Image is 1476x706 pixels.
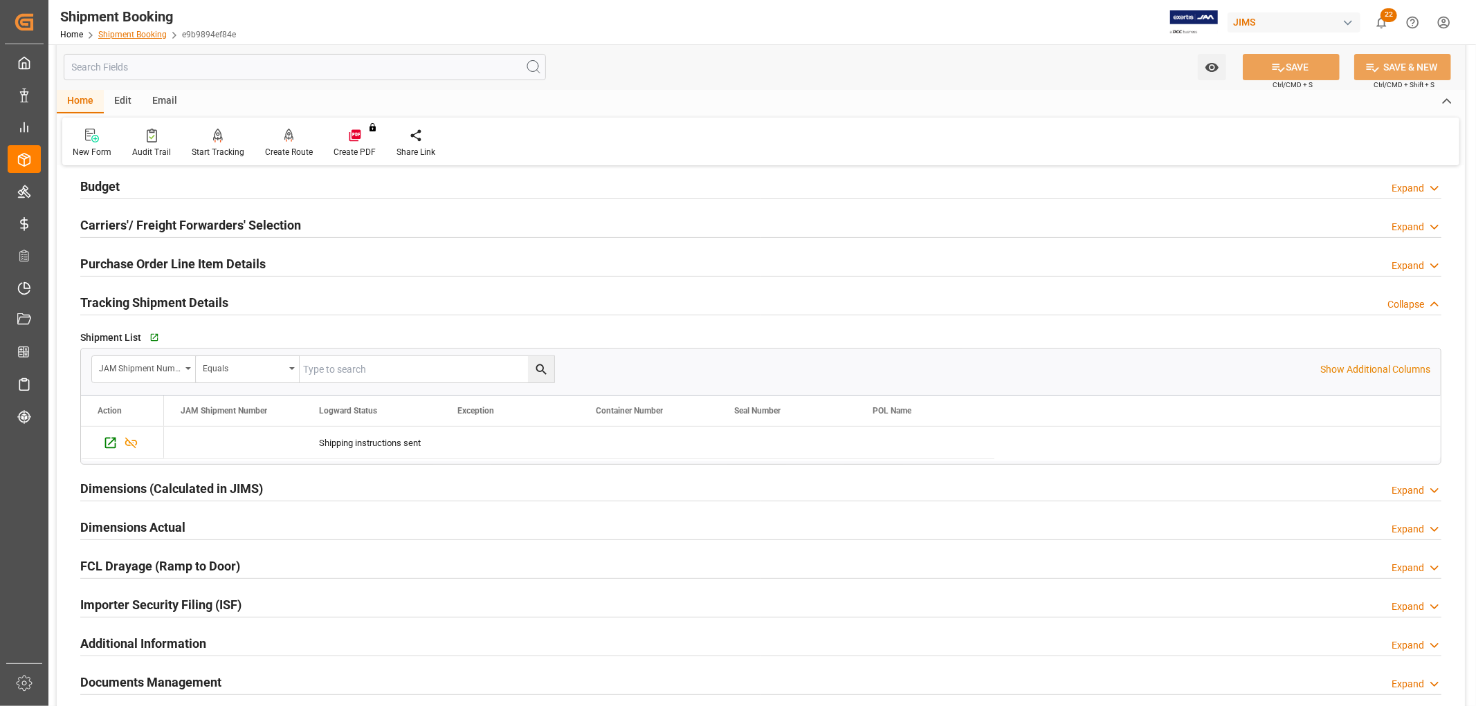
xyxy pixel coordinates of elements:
h2: Documents Management [80,673,221,691]
div: Collapse [1387,297,1424,312]
button: search button [528,356,554,382]
span: POL Name [873,406,911,416]
p: Show Additional Columns [1320,362,1430,377]
span: Seal Number [734,406,781,416]
h2: Importer Security Filing (ISF) [80,595,242,614]
div: Expand [1392,561,1424,575]
div: Edit [104,90,142,113]
div: Action [98,406,122,416]
button: show 22 new notifications [1366,7,1397,38]
div: JAM Shipment Number [99,359,181,375]
h2: Budget [80,177,120,196]
div: Share Link [397,146,435,158]
h2: Dimensions Actual [80,518,185,537]
span: Container Number [596,406,663,416]
img: Exertis%20JAM%20-%20Email%20Logo.jpg_1722504956.jpg [1170,10,1218,35]
h2: Purchase Order Line Item Details [80,254,266,273]
div: Home [57,90,104,113]
a: Home [60,30,83,39]
div: Expand [1392,483,1424,498]
div: Audit Trail [132,146,171,158]
span: Exception [457,406,494,416]
div: Expand [1392,220,1424,234]
div: Expand [1392,181,1424,196]
div: Equals [203,359,284,375]
div: Press SPACE to select this row. [81,427,164,459]
div: Shipping instructions sent [319,427,424,459]
h2: Additional Information [80,634,206,653]
h2: Dimensions (Calculated in JIMS) [80,479,263,498]
div: Email [142,90,188,113]
button: open menu [92,356,196,382]
a: Shipment Booking [98,30,167,39]
div: New Form [73,146,111,158]
div: Shipment Booking [60,6,236,27]
span: Logward Status [319,406,377,416]
button: open menu [196,356,300,382]
div: Create Route [265,146,313,158]
button: Help Center [1397,7,1428,38]
input: Type to search [300,356,554,382]
span: 22 [1381,8,1397,22]
input: Search Fields [64,54,546,80]
div: Expand [1392,638,1424,653]
span: Shipment List [80,331,141,345]
button: JIMS [1228,9,1366,35]
button: SAVE & NEW [1354,54,1451,80]
div: Start Tracking [192,146,244,158]
h2: Carriers'/ Freight Forwarders' Selection [80,216,301,234]
span: Ctrl/CMD + S [1273,80,1313,90]
div: Press SPACE to select this row. [164,427,994,459]
div: Expand [1392,522,1424,537]
button: open menu [1198,54,1226,80]
div: Expand [1392,677,1424,691]
span: JAM Shipment Number [181,406,267,416]
div: JIMS [1228,12,1360,32]
div: Expand [1392,600,1424,614]
h2: Tracking Shipment Details [80,293,228,312]
button: SAVE [1243,54,1340,80]
div: Expand [1392,259,1424,273]
span: Ctrl/CMD + Shift + S [1374,80,1434,90]
h2: FCL Drayage (Ramp to Door) [80,557,240,575]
